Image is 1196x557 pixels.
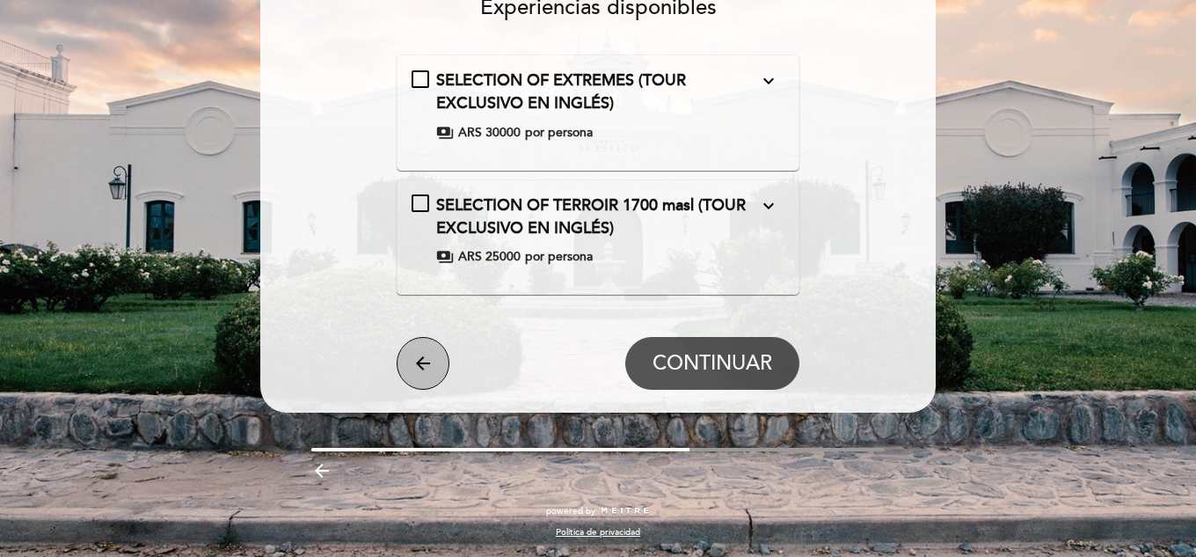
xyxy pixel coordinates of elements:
[758,70,779,92] i: expand_more
[600,507,650,516] img: MEITRE
[458,124,521,142] span: ARS 30000
[436,124,454,142] span: payments
[436,248,454,266] span: payments
[412,194,785,266] md-checkbox: SELECTION OF TERROIR 1700 masl (TOUR EXCLUSIVO EN INGLÉS) expand_more TOUR AND TASTINGEnjoy our g...
[412,353,434,374] i: arrow_back
[753,70,784,92] button: expand_more
[412,70,785,141] md-checkbox: SELECTION OF EXTREMES (TOUR EXCLUSIVO EN INGLÉS) expand_more TOUR AND TASTINGFrom the heights 170...
[436,70,686,113] span: SELECTION OF EXTREMES (TOUR EXCLUSIVO EN INGLÉS)
[546,505,650,517] a: powered by
[625,337,799,390] button: CONTINUAR
[525,124,593,142] span: por persona
[546,505,595,517] span: powered by
[458,248,521,266] span: ARS 25000
[753,194,784,217] button: expand_more
[525,248,593,266] span: por persona
[758,195,779,216] i: expand_more
[653,351,772,376] span: CONTINUAR
[436,195,746,238] span: SELECTION OF TERROIR 1700 masl (TOUR EXCLUSIVO EN INGLÉS)
[556,526,640,539] a: Política de privacidad
[311,460,332,481] i: arrow_backward
[397,337,449,390] button: arrow_back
